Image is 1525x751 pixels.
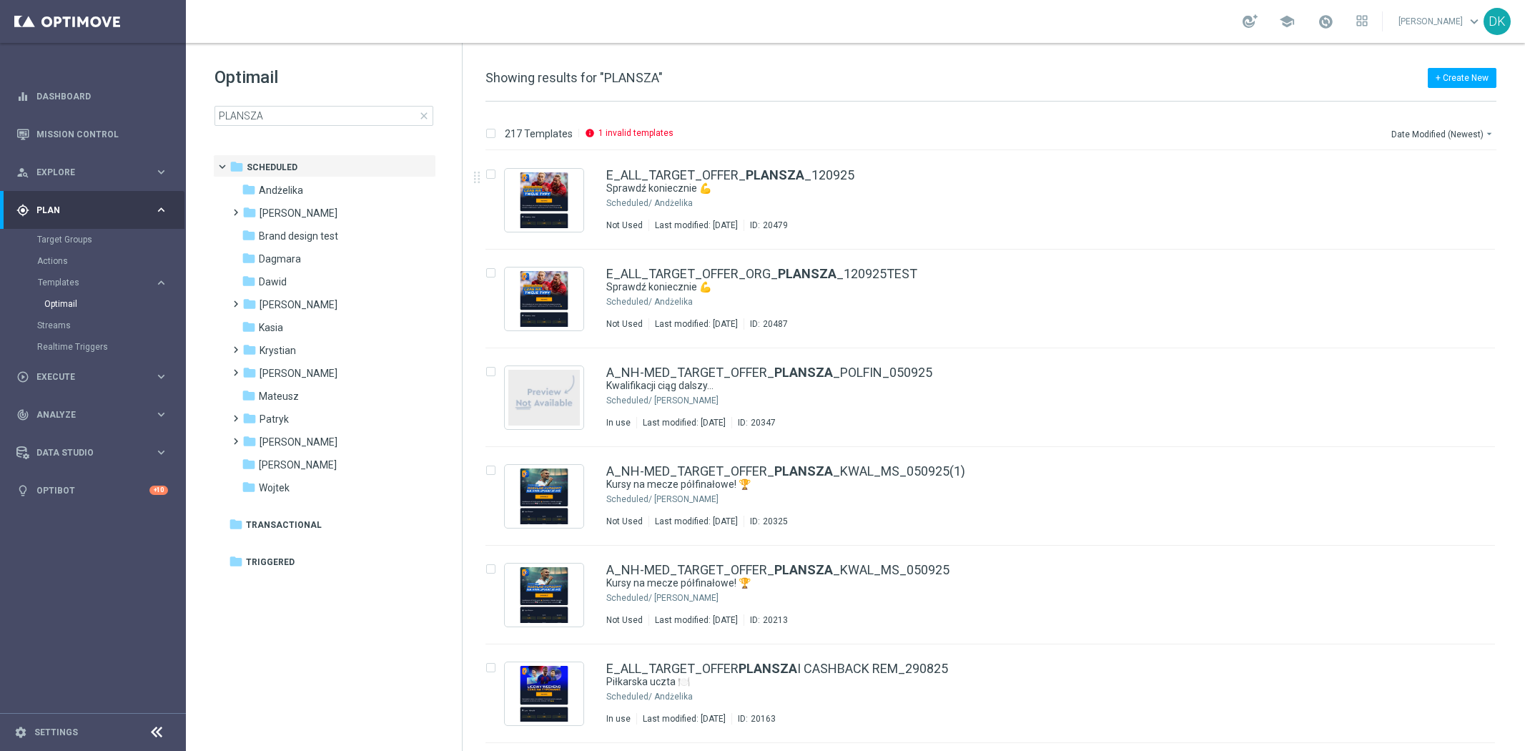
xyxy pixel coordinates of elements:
span: Kasia [259,321,283,334]
a: Mission Control [36,115,168,153]
span: close [418,110,430,122]
a: E_ALL_TARGET_OFFERPLANSZAI CASHBACK REM_290825 [606,662,948,675]
div: Scheduled/ [606,691,652,702]
span: Data Studio [36,448,154,457]
a: A_NH-MED_TARGET_OFFER_PLANSZA_KWAL_MS_050925 [606,564,949,576]
b: PLANSZA [774,562,833,577]
span: Andżelika [259,184,303,197]
a: Streams [37,320,149,331]
i: keyboard_arrow_right [154,408,168,421]
span: Plan [36,206,154,215]
i: keyboard_arrow_right [154,370,168,383]
div: Press SPACE to select this row. [471,644,1522,743]
a: Settings [34,728,78,737]
div: Scheduled/Andżelika [654,296,1435,308]
div: Scheduled/Andżelika [654,197,1435,209]
span: Kamil N. [260,298,337,311]
a: Kursy na mecze półfinałowe! 🏆 [606,576,1402,590]
span: Showing results for "PLANSZA" [485,70,663,85]
button: Date Modified (Newest)arrow_drop_down [1390,125,1496,142]
div: Not Used [606,220,643,231]
div: Scheduled/Kamil N. [654,592,1435,604]
button: Templates keyboard_arrow_right [37,277,169,288]
span: Marcin G. [260,367,337,380]
i: folder [242,388,256,403]
div: 20163 [751,713,776,725]
i: folder [242,228,256,242]
span: Execute [36,373,154,381]
div: Last modified: [DATE] [649,220,744,231]
div: Press SPACE to select this row. [471,546,1522,644]
div: Kursy na mecze półfinałowe! 🏆 [606,576,1435,590]
span: Dagmara [259,252,301,265]
button: equalizer Dashboard [16,91,169,102]
span: Mateusz [259,390,299,403]
a: Sprawdź koniecznie 💪 [606,182,1402,195]
div: Mission Control [16,115,168,153]
b: PLANSZA [746,167,804,182]
i: folder [229,517,243,531]
input: Search Template [214,106,433,126]
div: Plan [16,204,154,217]
span: Tomek K. [259,458,337,471]
a: Kursy na mecze półfinałowe! 🏆 [606,478,1402,491]
span: Krystian [260,344,296,357]
a: E_ALL_TARGET_OFFER_PLANSZA_120925 [606,169,854,182]
div: Target Groups [37,229,184,250]
div: Optimail [44,293,184,315]
i: folder [242,480,256,494]
button: play_circle_outline Execute keyboard_arrow_right [16,371,169,383]
div: DK [1484,8,1511,35]
h1: Optimail [214,66,433,89]
button: Mission Control [16,129,169,140]
span: Analyze [36,411,154,419]
span: Transactional [246,519,322,531]
span: Templates [38,278,140,287]
span: Triggered [246,556,295,569]
span: Dawid [259,275,287,288]
div: Press SPACE to select this row. [471,348,1522,447]
i: keyboard_arrow_right [154,165,168,179]
div: Scheduled/Kamil N. [654,494,1435,505]
b: PLANSZA [778,266,836,281]
div: +10 [149,486,168,495]
i: folder [242,205,257,220]
i: info [585,128,595,138]
a: Sprawdź koniecznie 💪 [606,280,1402,294]
div: Dashboard [16,77,168,115]
i: folder [242,251,256,265]
div: Realtime Triggers [37,336,184,358]
img: 20213.jpeg [508,567,580,623]
button: lightbulb Optibot +10 [16,485,169,496]
button: person_search Explore keyboard_arrow_right [16,167,169,178]
div: Press SPACE to select this row. [471,151,1522,250]
div: ID: [744,318,788,330]
span: Antoni L. [260,207,337,220]
div: ID: [744,614,788,626]
div: In use [606,417,631,428]
i: folder [242,274,256,288]
i: settings [14,726,27,739]
div: Last modified: [DATE] [637,713,731,725]
div: Not Used [606,614,643,626]
div: 20347 [751,417,776,428]
div: Data Studio [16,446,154,459]
span: Piotr G. [260,436,337,448]
span: Patryk [260,413,289,426]
div: Press SPACE to select this row. [471,250,1522,348]
div: Scheduled/ [606,494,652,505]
div: Actions [37,250,184,272]
a: Target Groups [37,234,149,245]
div: Optibot [16,471,168,509]
div: Sprawdź koniecznie 💪 [606,280,1435,294]
b: PLANSZA [774,463,833,478]
i: folder [242,365,257,380]
i: folder [242,343,257,357]
div: ID: [744,516,788,527]
div: ID: [744,220,788,231]
div: Scheduled/Kamil N. [654,395,1435,406]
img: 20487.jpeg [508,271,580,327]
button: gps_fixed Plan keyboard_arrow_right [16,205,169,216]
